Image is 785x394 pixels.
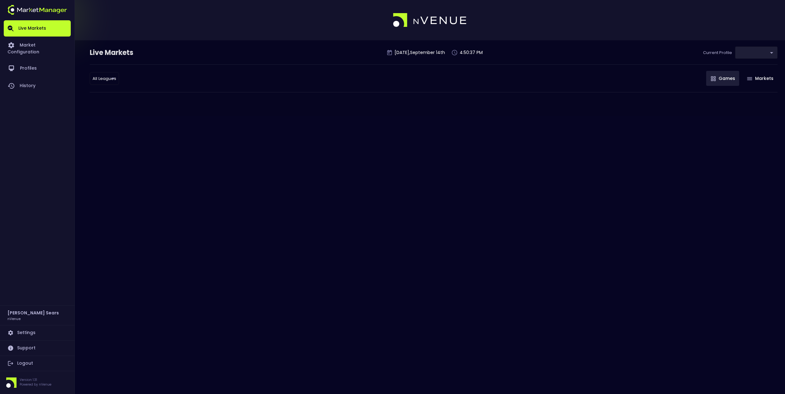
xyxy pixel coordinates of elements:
[4,356,71,371] a: Logout
[20,382,51,387] p: Powered by nVenue
[706,71,739,86] button: Games
[4,20,71,37] a: Live Markets
[4,341,71,356] a: Support
[4,37,71,60] a: Market Configuration
[711,76,716,81] img: gameIcon
[742,71,778,86] button: Markets
[393,13,467,27] img: logo
[7,309,59,316] h2: [PERSON_NAME] Sears
[703,50,732,56] p: Current Profile
[460,49,483,56] p: 4:50:37 PM
[735,47,778,59] div: ​
[7,5,67,15] img: logo
[747,77,752,80] img: gameIcon
[395,49,445,56] p: [DATE] , September 14 th
[90,48,166,58] div: Live Markets
[90,72,119,85] div: ​
[4,325,71,340] a: Settings
[4,60,71,77] a: Profiles
[20,377,51,382] p: Version 1.31
[4,77,71,95] a: History
[4,377,71,388] div: Version 1.31Powered by nVenue
[7,316,21,321] h3: nVenue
